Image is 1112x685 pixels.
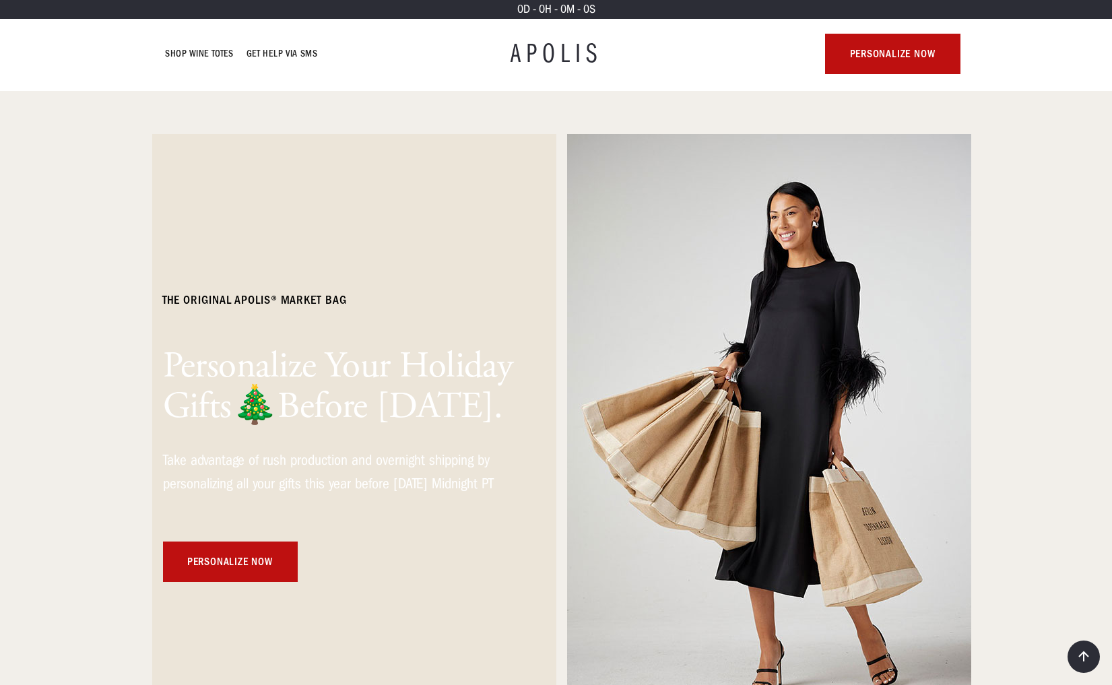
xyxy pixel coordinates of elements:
[517,2,530,16] span: 0D
[163,292,347,308] h6: The ORIGINAL Apolis® Market bag
[583,2,595,16] span: 0S
[163,542,298,582] a: Personalize now
[247,46,318,62] a: GET HELP VIA SMS
[560,2,575,16] span: 0M
[539,2,552,16] span: 0H
[554,2,558,16] span: -
[511,40,602,67] a: APOLIS
[825,34,960,74] a: Personalize now
[163,346,513,427] h1: Personalize Your Holiday Gifts🎄Before [DATE].
[163,449,513,496] div: Take advantage of rush production and overnight shipping by personalizing all your gifts this yea...
[533,2,536,16] span: -
[166,46,234,62] a: Shop Wine Totes
[577,2,581,16] span: -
